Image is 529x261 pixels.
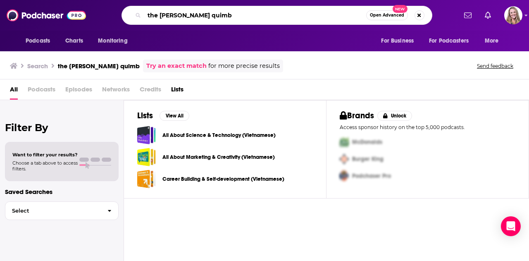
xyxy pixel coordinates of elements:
[352,156,384,163] span: Burger King
[27,62,48,70] h3: Search
[171,83,183,100] a: Lists
[504,6,522,24] button: Show profile menu
[5,122,119,134] h2: Filter By
[336,134,352,151] img: First Pro Logo
[479,33,509,49] button: open menu
[366,10,408,20] button: Open AdvancedNew
[137,110,189,121] a: ListsView All
[12,160,78,172] span: Choose a tab above to access filters.
[146,61,207,71] a: Try an exact match
[26,35,50,47] span: Podcasts
[393,5,407,13] span: New
[352,139,382,146] span: McDonalds
[340,110,374,121] h2: Brands
[352,172,391,180] span: Podchaser Pro
[504,6,522,24] img: User Profile
[7,7,86,23] img: Podchaser - Follow, Share and Rate Podcasts
[429,35,469,47] span: For Podcasters
[474,62,516,69] button: Send feedback
[208,61,280,71] span: for more precise results
[92,33,138,49] button: open menu
[12,152,78,158] span: Want to filter your results?
[375,33,424,49] button: open menu
[5,201,119,220] button: Select
[340,124,515,130] p: Access sponsor history on the top 5,000 podcasts.
[58,62,140,70] h3: the [PERSON_NAME] quimb
[65,35,83,47] span: Charts
[20,33,61,49] button: open menu
[137,170,156,188] a: Career Building & Self-development (Vietnamese)
[336,168,352,184] img: Third Pro Logo
[5,208,101,213] span: Select
[137,110,153,121] h2: Lists
[98,35,127,47] span: Monitoring
[144,9,366,22] input: Search podcasts, credits, & more...
[162,131,276,140] a: All About Science & Technology (Vietnamese)
[481,8,494,22] a: Show notifications dropdown
[461,8,475,22] a: Show notifications dropdown
[162,175,284,184] a: Career Building & Self-development (Vietnamese)
[485,35,499,47] span: More
[137,148,156,166] a: All About Marketing & Creativity (Vietnamese)
[424,33,481,49] button: open menu
[140,83,161,100] span: Credits
[60,33,88,49] a: Charts
[122,6,432,25] div: Search podcasts, credits, & more...
[370,13,404,17] span: Open Advanced
[137,126,156,144] a: All About Science & Technology (Vietnamese)
[381,35,414,47] span: For Business
[10,83,18,100] a: All
[65,83,92,100] span: Episodes
[377,111,412,121] button: Unlock
[162,153,275,162] a: All About Marketing & Creativity (Vietnamese)
[501,216,521,236] div: Open Intercom Messenger
[504,6,522,24] span: Logged in as KirstinPitchPR
[5,188,119,196] p: Saved Searches
[102,83,130,100] span: Networks
[160,111,189,121] button: View All
[28,83,55,100] span: Podcasts
[336,151,352,168] img: Second Pro Logo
